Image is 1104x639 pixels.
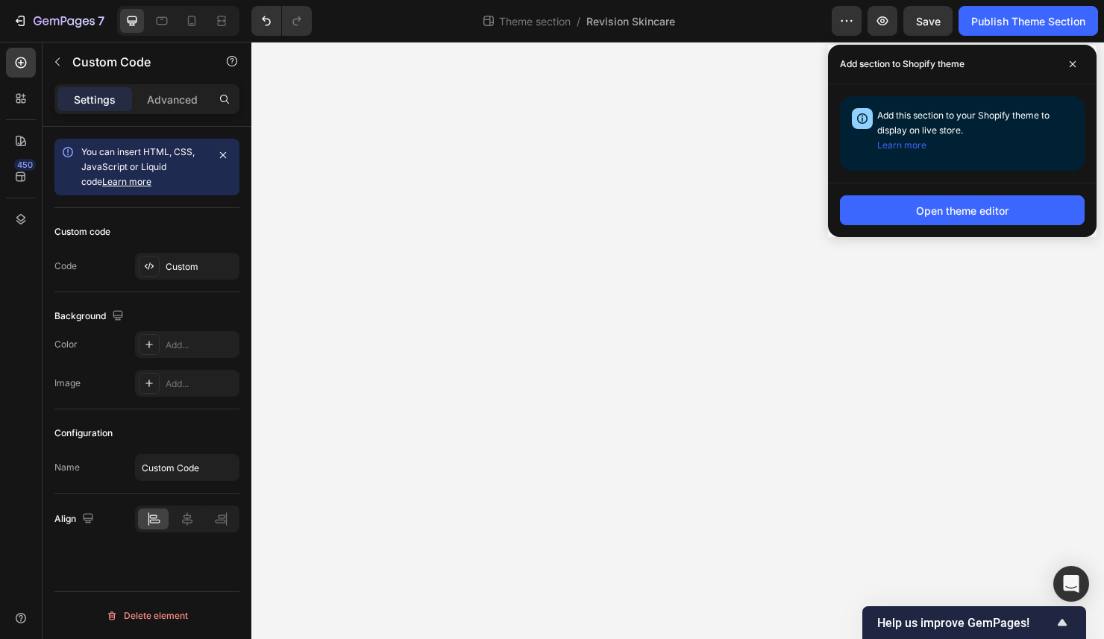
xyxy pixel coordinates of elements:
[166,339,236,352] div: Add...
[840,195,1085,225] button: Open theme editor
[840,57,965,72] p: Add section to Shopify theme
[54,461,80,474] div: Name
[877,614,1071,632] button: Show survey - Help us improve GemPages!
[54,509,97,529] div: Align
[14,159,36,171] div: 450
[98,12,104,30] p: 7
[166,260,236,274] div: Custom
[81,146,195,187] span: You can insert HTML, CSS, JavaScript or Liquid code
[54,604,239,628] button: Delete element
[54,259,77,273] div: Code
[877,616,1053,630] span: Help us improve GemPages!
[959,6,1098,36] button: Publish Theme Section
[586,13,675,29] span: Revision Skincare
[147,92,198,107] p: Advanced
[102,176,151,187] a: Learn more
[106,607,188,625] div: Delete element
[577,13,580,29] span: /
[916,15,941,28] span: Save
[54,306,127,327] div: Background
[72,53,199,71] p: Custom Code
[54,225,110,239] div: Custom code
[916,203,1009,218] div: Open theme editor
[877,138,926,153] button: Learn more
[6,6,111,36] button: 7
[903,6,953,36] button: Save
[251,6,312,36] div: Undo/Redo
[54,377,81,390] div: Image
[54,426,113,440] div: Configuration
[1053,566,1089,602] div: Open Intercom Messenger
[251,42,1104,639] iframe: Design area
[971,13,1085,29] div: Publish Theme Section
[877,110,1050,151] span: Add this section to your Shopify theme to display on live store.
[496,13,574,29] span: Theme section
[166,377,236,391] div: Add...
[54,338,78,351] div: Color
[74,92,116,107] p: Settings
